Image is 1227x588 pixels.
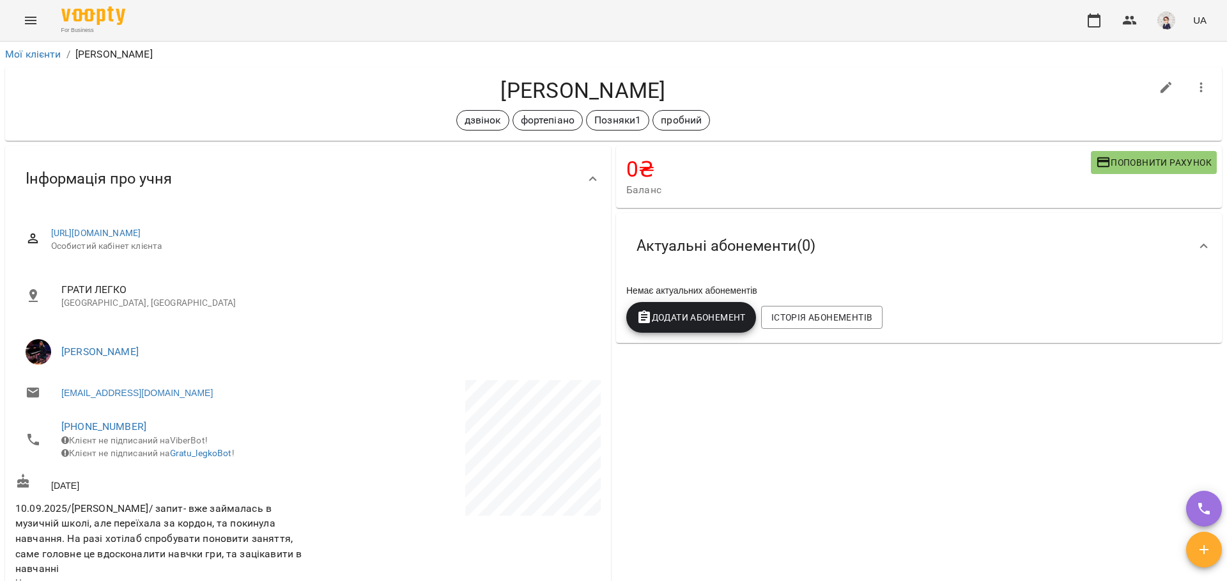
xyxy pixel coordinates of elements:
button: Додати Абонемент [626,302,756,333]
span: Клієнт не підписаний на ! [61,448,235,458]
span: Клієнт не підписаний на ViberBot! [61,435,208,445]
button: Menu [15,5,46,36]
a: [PHONE_NUMBER] [61,420,146,433]
div: Позняки1 [586,110,649,131]
a: Gratu_legkoBot [170,448,232,458]
span: Додати Абонемент [637,310,746,325]
span: 10.09.2025/[PERSON_NAME]/ запит- вже займалась в музичній школі, але переїхала за кордон, та поки... [15,502,302,575]
span: ГРАТИ ЛЕГКО [61,282,590,298]
a: [URL][DOMAIN_NAME] [51,228,141,238]
div: дзвінок [456,110,509,131]
button: Історія абонементів [761,306,883,329]
div: [DATE] [13,471,308,495]
p: [GEOGRAPHIC_DATA], [GEOGRAPHIC_DATA] [61,297,590,310]
div: фортепіано [513,110,583,131]
p: пробний [661,113,702,128]
img: Юлія КРАВЧЕНКО [26,339,51,365]
div: Актуальні абонементи(0) [616,213,1222,279]
a: [PERSON_NAME] [61,346,139,358]
h4: [PERSON_NAME] [15,77,1151,104]
span: Особистий кабінет клієнта [51,240,590,253]
p: Позняки1 [594,113,641,128]
img: aa85c507d3ef63538953964a1cec316d.png [1157,12,1175,29]
p: дзвінок [465,113,501,128]
a: [EMAIL_ADDRESS][DOMAIN_NAME] [61,386,213,399]
div: Інформація про учня [5,146,611,212]
span: Поповнити рахунок [1096,155,1212,170]
img: Voopty Logo [61,6,125,25]
span: Інформація про учня [26,169,172,189]
span: Актуальні абонементи ( 0 ) [637,236,815,256]
h4: 0 ₴ [626,156,1091,182]
nav: breadcrumb [5,47,1222,62]
p: фортепіано [521,113,575,128]
button: Поповнити рахунок [1091,151,1217,174]
span: UA [1193,13,1207,27]
span: For Business [61,26,125,35]
div: Немає актуальних абонементів [624,282,1214,299]
p: [PERSON_NAME] [75,47,153,62]
span: Баланс [626,182,1091,198]
li: / [66,47,70,62]
a: Мої клієнти [5,48,61,60]
div: пробний [652,110,710,131]
span: Історія абонементів [771,310,872,325]
button: UA [1188,8,1212,32]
